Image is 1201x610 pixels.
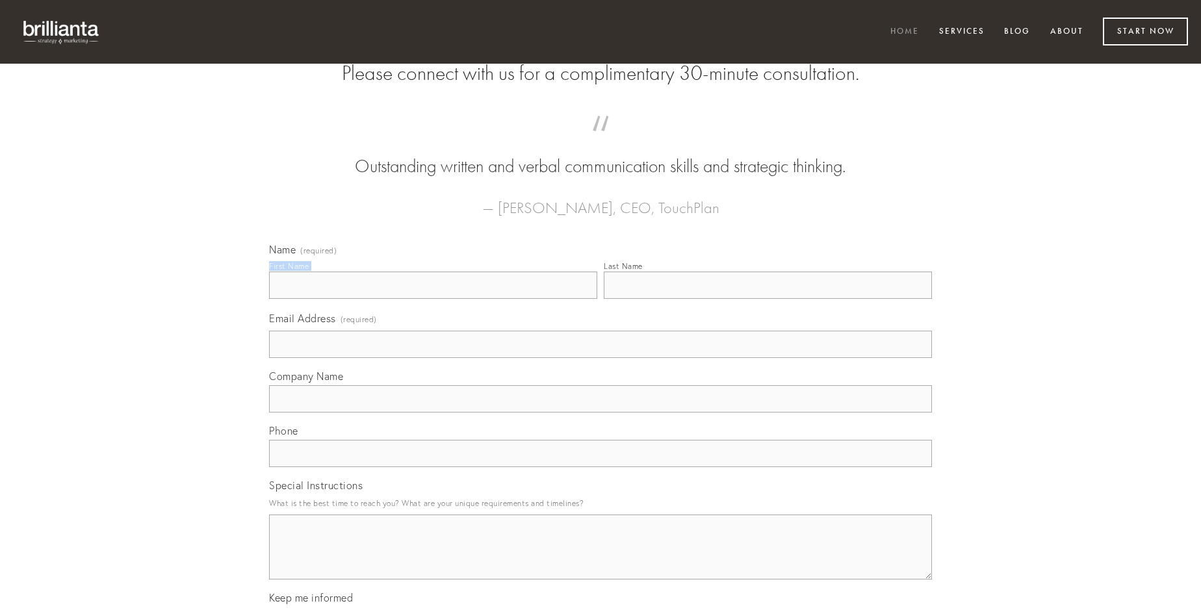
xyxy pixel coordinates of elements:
[13,13,110,51] img: brillianta - research, strategy, marketing
[290,129,911,154] span: “
[290,179,911,221] figcaption: — [PERSON_NAME], CEO, TouchPlan
[269,591,353,604] span: Keep me informed
[269,424,298,437] span: Phone
[269,370,343,383] span: Company Name
[269,312,336,325] span: Email Address
[604,261,643,271] div: Last Name
[269,61,932,86] h2: Please connect with us for a complimentary 30-minute consultation.
[996,21,1039,43] a: Blog
[1042,21,1092,43] a: About
[1103,18,1188,45] a: Start Now
[300,247,337,255] span: (required)
[931,21,993,43] a: Services
[341,311,377,328] span: (required)
[290,129,911,179] blockquote: Outstanding written and verbal communication skills and strategic thinking.
[269,261,309,271] div: First Name
[269,479,363,492] span: Special Instructions
[882,21,927,43] a: Home
[269,494,932,512] p: What is the best time to reach you? What are your unique requirements and timelines?
[269,243,296,256] span: Name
